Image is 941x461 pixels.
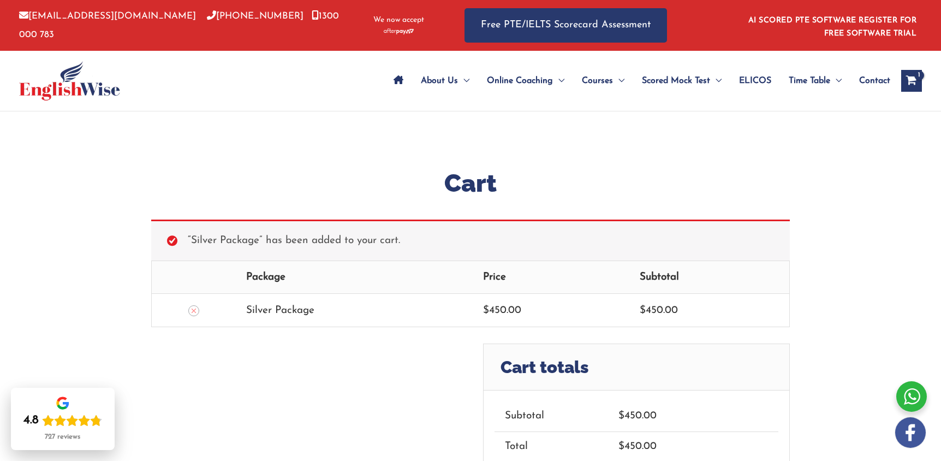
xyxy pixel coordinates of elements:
h2: Cart totals [484,344,789,390]
span: We now accept [373,15,424,26]
a: [EMAIL_ADDRESS][DOMAIN_NAME] [19,11,196,21]
div: 727 reviews [45,433,80,441]
nav: Site Navigation: Main Menu [385,62,890,100]
span: $ [640,305,646,316]
span: Menu Toggle [553,62,564,100]
a: Time TableMenu Toggle [780,62,850,100]
h1: Cart [151,166,790,200]
div: “Silver Package” has been added to your cart. [151,220,790,260]
a: Free PTE/IELTS Scorecard Assessment [464,8,667,43]
span: About Us [421,62,458,100]
span: $ [618,441,624,452]
span: Time Table [789,62,830,100]
a: Online CoachingMenu Toggle [478,62,573,100]
span: ELICOS [739,62,771,100]
span: $ [618,411,624,421]
th: Package [236,261,473,294]
a: Remove this item [188,305,199,316]
a: 1300 000 783 [19,11,339,39]
div: Silver Package [246,302,462,320]
span: $ [483,305,489,316]
bdi: 450.00 [483,305,521,316]
span: Contact [859,62,890,100]
a: CoursesMenu Toggle [573,62,633,100]
span: Scored Mock Test [642,62,710,100]
a: Scored Mock TestMenu Toggle [633,62,730,100]
div: Rating: 4.8 out of 5 [23,413,102,428]
span: Menu Toggle [710,62,722,100]
th: Subtotal [629,261,789,294]
bdi: 450.00 [640,305,678,316]
span: Menu Toggle [458,62,469,100]
img: Afterpay-Logo [384,28,414,34]
img: cropped-ew-logo [19,61,120,101]
th: Price [473,261,629,294]
span: Online Coaching [487,62,553,100]
div: 4.8 [23,413,39,428]
a: AI SCORED PTE SOFTWARE REGISTER FOR FREE SOFTWARE TRIAL [748,16,917,38]
aside: Header Widget 1 [742,8,922,43]
span: Menu Toggle [613,62,624,100]
bdi: 450.00 [618,411,657,421]
a: View Shopping Cart, 1 items [901,70,922,92]
span: Menu Toggle [830,62,842,100]
bdi: 450.00 [618,441,657,452]
a: [PHONE_NUMBER] [207,11,303,21]
img: white-facebook.png [895,417,926,448]
a: Contact [850,62,890,100]
span: Courses [582,62,613,100]
a: About UsMenu Toggle [412,62,478,100]
a: ELICOS [730,62,780,100]
th: Subtotal [495,401,608,432]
